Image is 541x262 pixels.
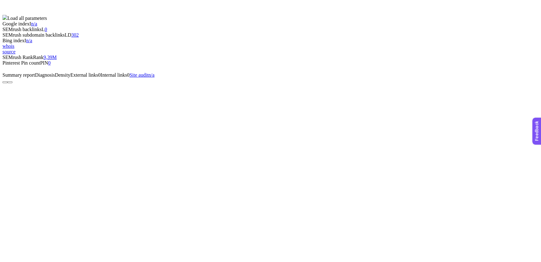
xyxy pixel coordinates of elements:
[129,72,154,78] a: Site auditn/a
[2,38,25,43] span: Bing index
[127,72,129,78] span: 0
[2,32,65,38] span: SEMrush subdomain backlinks
[42,27,45,32] span: L
[101,72,127,78] span: Internal links
[98,72,101,78] span: 0
[148,72,155,78] span: n/a
[26,38,32,43] a: n/a
[129,72,148,78] span: Site audit
[35,72,55,78] span: Diagnosis
[7,81,12,83] button: Configure panel
[71,32,79,38] a: 302
[7,16,47,21] span: Load all parameters
[44,55,57,60] a: 9,39M
[65,32,71,38] span: LD
[40,60,48,65] span: PIN
[2,21,30,26] span: Google index
[30,21,31,26] span: I
[2,43,14,49] a: whois
[31,21,37,26] a: n/a
[2,60,40,65] span: Pinterest Pin count
[48,60,51,65] a: 0
[2,27,42,32] span: SEMrush backlinks
[45,27,47,32] a: 0
[2,15,7,20] img: seoquake-icon.svg
[25,38,26,43] span: I
[2,49,16,54] a: source
[70,72,98,78] span: External links
[33,55,44,60] span: Rank
[2,72,35,78] span: Summary report
[4,2,24,7] span: Feedback
[2,81,7,83] button: Close panel
[55,72,70,78] span: Density
[2,55,33,60] span: SEMrush Rank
